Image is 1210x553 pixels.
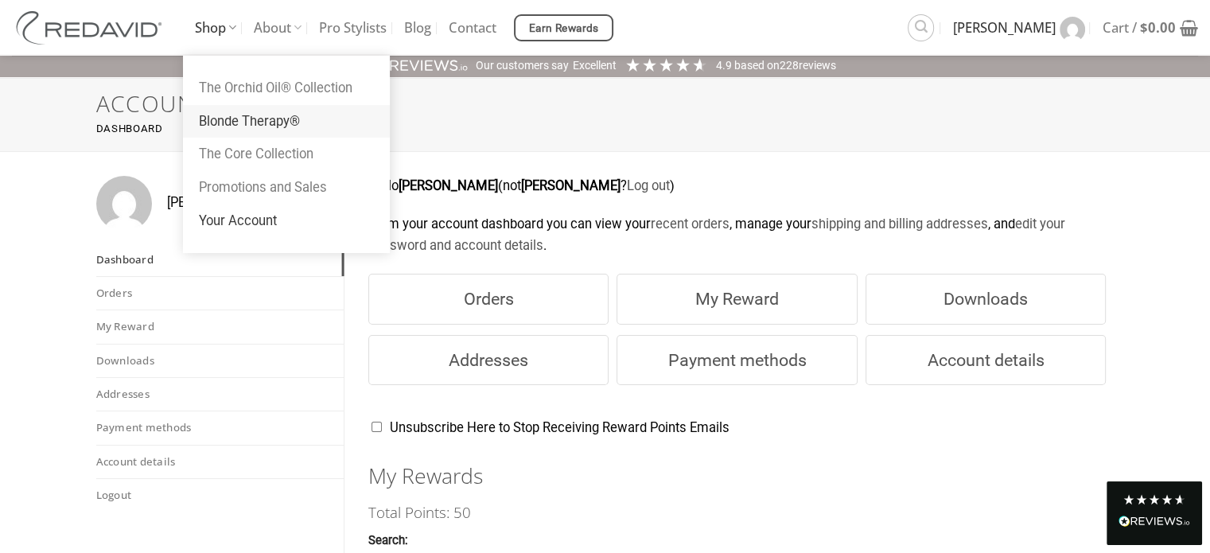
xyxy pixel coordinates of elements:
span: Based on [734,59,780,72]
div: Read All Reviews [1107,481,1202,545]
span: $ [1140,18,1148,37]
bdi: 0.00 [1140,18,1176,37]
nav: Account pages [96,243,344,512]
div: Our customers say [476,58,569,74]
span: [PERSON_NAME] [953,8,1056,48]
a: Orders [96,277,344,310]
h2: My Rewards [368,462,1115,490]
span: [PERSON_NAME] [167,193,303,214]
span: 228 [780,59,799,72]
img: REVIEWS.io [374,58,468,73]
span: Earn Rewards [529,20,599,37]
a: Addresses [368,335,609,386]
a: My Reward [617,274,857,325]
a: Downloads [96,345,344,377]
a: recent orders [651,216,730,232]
a: Promotions and Sales [183,171,390,204]
img: REVIEWS.io [1119,516,1190,527]
h1: Account Dashboard [96,91,1115,118]
a: The Core Collection [183,138,390,171]
img: REDAVID Salon Products | United States [12,11,171,45]
a: shipping and billing addresses [811,216,988,232]
a: Payment methods [96,411,344,444]
a: Logout [96,479,344,512]
strong: [PERSON_NAME] [399,178,498,193]
span: 4.9 [716,59,734,72]
a: Account details [96,446,344,478]
a: The Orchid Oil® Collection [183,72,390,105]
a: Your Account [183,204,390,238]
div: Excellent [573,58,617,74]
strong: [PERSON_NAME] [521,178,621,193]
a: Addresses [96,378,344,411]
span: reviews [799,59,836,72]
a: Blonde Therapy® [183,105,390,138]
p: Hello (not ? ) [368,176,1115,197]
a: Downloads [866,274,1106,325]
div: 4.8 Stars [1122,493,1186,506]
a: Dashboard [96,243,344,276]
a: Account details [866,335,1106,386]
p: Unsubscribe Here to Stop Receiving Reward Points Emails [368,418,1115,445]
div: Read All Reviews [1119,512,1190,533]
label: Search: [368,532,1115,551]
a: Orders [368,274,609,325]
a: Earn Rewards [514,14,613,41]
a: Payment methods [617,335,857,386]
h4: Total Points: 50 [368,500,1115,524]
a: My Reward [96,310,344,343]
a: Search [908,14,934,41]
span: Cart / [1103,8,1176,48]
a: Log out [627,178,670,193]
p: From your account dashboard you can view your , manage your , and . [368,214,1115,256]
small: Dashboard [96,123,163,135]
div: 4.91 Stars [624,56,708,73]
